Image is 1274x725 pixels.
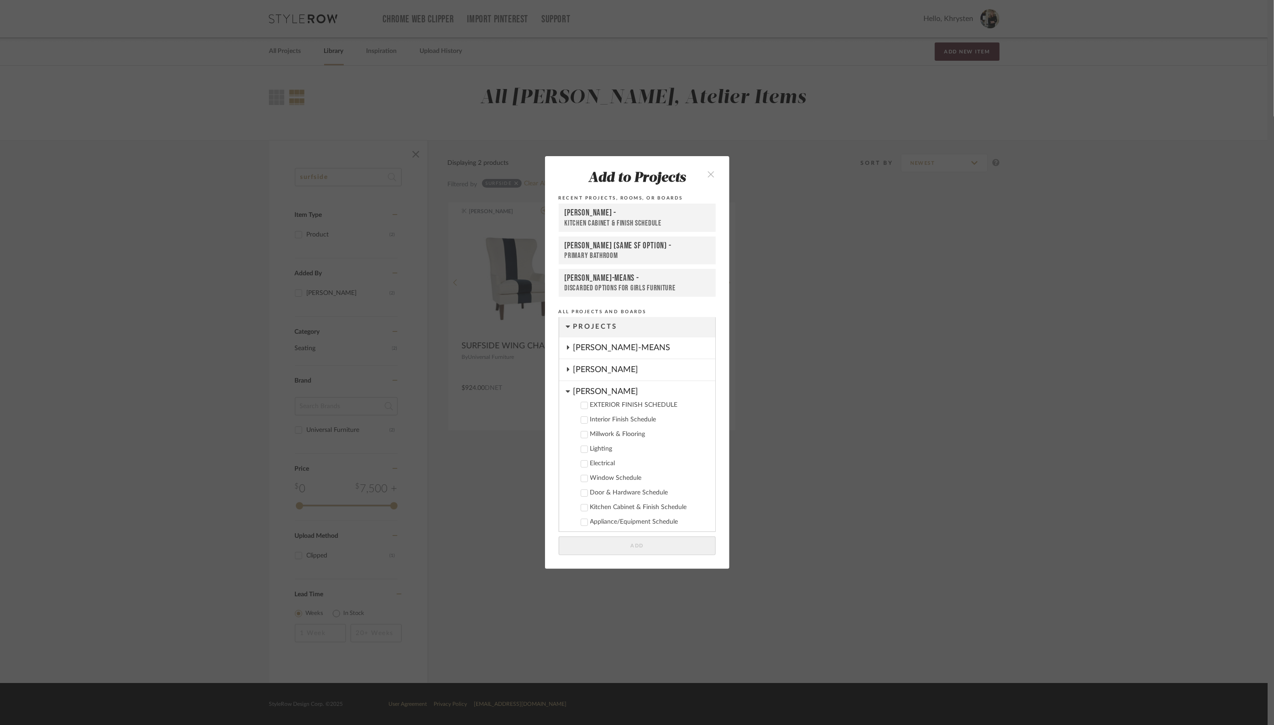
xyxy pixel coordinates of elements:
[565,251,710,260] div: Primary Bathroom
[559,308,716,316] div: All Projects and Boards
[573,381,715,397] div: [PERSON_NAME]
[565,241,710,251] div: [PERSON_NAME] (Same SF Option) -
[573,316,715,337] div: Projects
[590,504,708,511] div: Kitchen Cabinet & Finish Schedule
[590,460,708,468] div: Electrical
[590,416,708,424] div: Interior Finish Schedule
[559,194,716,202] div: Recent Projects, Rooms, or Boards
[590,401,708,409] div: EXTERIOR FINISH SCHEDULE
[573,359,715,380] div: [PERSON_NAME]
[590,474,708,482] div: Window Schedule
[565,284,710,293] div: Discarded Options for Girls Furniture
[590,431,708,438] div: Millwork & Flooring
[573,337,715,358] div: [PERSON_NAME]-MEANS
[565,219,710,228] div: Kitchen Cabinet & Finish Schedule
[559,536,716,555] button: Add
[698,164,725,183] button: close
[565,208,710,219] div: [PERSON_NAME] -
[590,445,708,453] div: Lighting
[559,171,716,186] div: Add to Projects
[590,518,708,526] div: Appliance/Equipment Schedule
[590,489,708,497] div: Door & Hardware Schedule
[565,273,710,284] div: [PERSON_NAME]-MEANS -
